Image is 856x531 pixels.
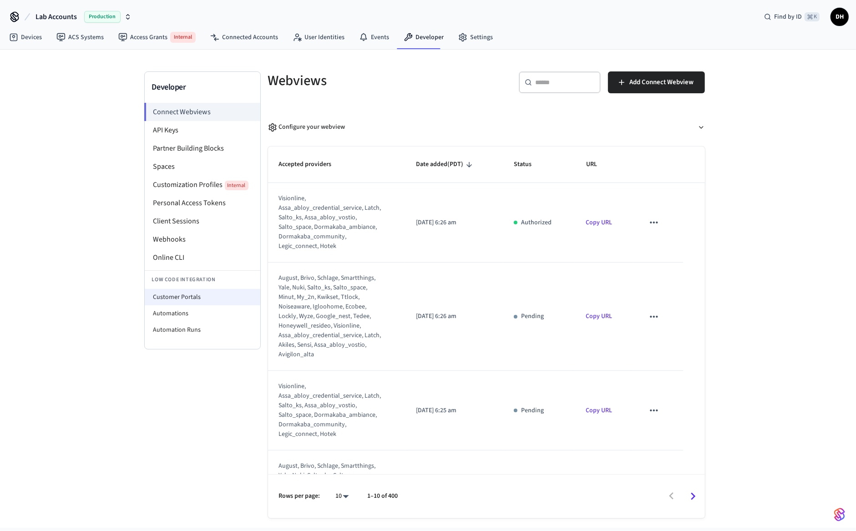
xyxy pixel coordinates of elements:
[35,11,77,22] span: Lab Accounts
[831,8,849,26] button: DH
[145,212,260,230] li: Client Sessions
[630,76,694,88] span: Add Connect Webview
[279,194,383,251] div: visionline, assa_abloy_credential_service, latch, salto_ks, assa_abloy_vostio, salto_space, dorma...
[145,176,260,194] li: Customization Profiles
[2,29,49,46] a: Devices
[521,312,544,321] p: Pending
[145,230,260,248] li: Webhooks
[521,218,552,228] p: Authorized
[368,491,398,501] p: 1–10 of 400
[586,406,613,415] a: Copy URL
[774,12,802,21] span: Find by ID
[49,29,111,46] a: ACS Systems
[285,29,352,46] a: User Identities
[682,485,704,507] button: Go to next page
[586,218,613,227] a: Copy URL
[145,157,260,176] li: Spaces
[279,491,320,501] p: Rows per page:
[203,29,285,46] a: Connected Accounts
[279,273,383,359] div: august, brivo, schlage, smartthings, yale, nuki, salto_ks, salto_space, minut, my_2n, kwikset, tt...
[586,157,609,172] span: URL
[416,218,492,228] p: [DATE] 6:26 am
[111,28,203,46] a: Access GrantsInternal
[514,157,543,172] span: Status
[225,181,248,190] span: Internal
[331,490,353,503] div: 10
[145,270,260,289] li: Low Code Integration
[145,121,260,139] li: API Keys
[84,11,121,23] span: Production
[170,32,196,43] span: Internal
[279,157,344,172] span: Accepted providers
[145,248,260,267] li: Online CLI
[152,81,253,94] h3: Developer
[144,103,260,121] li: Connect Webviews
[145,139,260,157] li: Partner Building Blocks
[145,194,260,212] li: Personal Access Tokens
[268,71,481,90] h5: Webviews
[416,406,492,415] p: [DATE] 6:25 am
[396,29,451,46] a: Developer
[279,382,383,439] div: visionline, assa_abloy_credential_service, latch, salto_ks, assa_abloy_vostio, salto_space, dorma...
[268,115,705,139] button: Configure your webview
[521,406,544,415] p: Pending
[831,9,848,25] span: DH
[757,9,827,25] div: Find by ID⌘ K
[416,157,475,172] span: Date added(PDT)
[145,305,260,322] li: Automations
[608,71,705,93] button: Add Connect Webview
[451,29,500,46] a: Settings
[586,312,613,321] a: Copy URL
[145,289,260,305] li: Customer Portals
[834,507,845,522] img: SeamLogoGradient.69752ec5.svg
[805,12,820,21] span: ⌘ K
[268,122,345,132] div: Configure your webview
[352,29,396,46] a: Events
[416,312,492,321] p: [DATE] 6:26 am
[145,322,260,338] li: Automation Runs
